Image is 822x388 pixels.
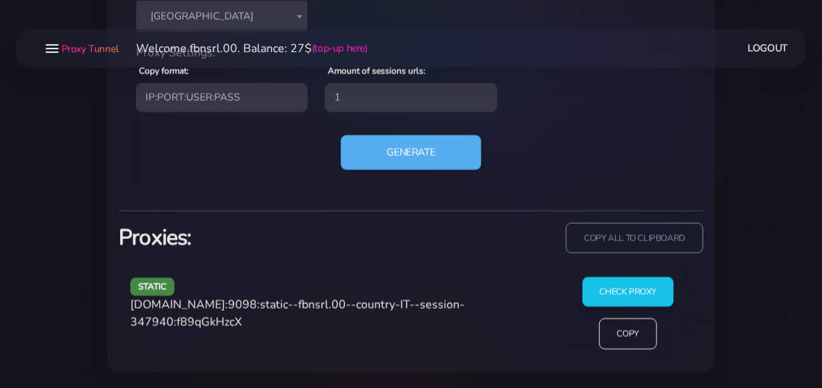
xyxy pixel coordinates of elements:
h3: Proxies: [119,223,402,253]
input: copy all to clipboard [566,223,703,254]
li: Welcome fbnsrl.00. Balance: 27$ [119,40,368,57]
button: Generate [341,135,482,170]
label: Copy format: [139,64,189,77]
label: Amount of sessions urls: [328,64,425,77]
span: Italy [136,1,308,33]
a: Logout [748,35,789,62]
iframe: Webchat Widget [752,318,804,370]
span: static [130,278,174,296]
span: Italy [145,7,299,27]
span: [DOMAIN_NAME]:9098:static--fbnsrl.00--country-IT--session-347940:f89qGkHzcX [130,297,465,330]
a: (top-up here) [312,41,368,56]
span: Proxy Tunnel [62,42,119,56]
input: Check Proxy [582,277,674,307]
input: Copy [599,319,657,350]
a: Proxy Tunnel [59,37,119,60]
